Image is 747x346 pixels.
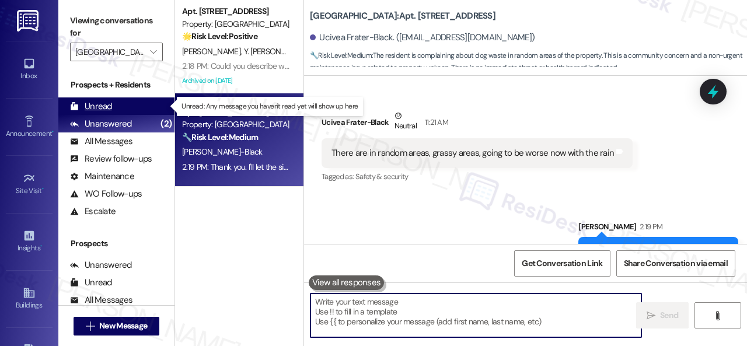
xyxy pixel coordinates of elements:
[181,74,291,88] div: Archived on [DATE]
[70,100,112,113] div: Unread
[70,153,152,165] div: Review follow-ups
[310,10,495,22] b: [GEOGRAPHIC_DATA]: Apt. [STREET_ADDRESS]
[522,257,602,270] span: Get Conversation Link
[514,250,610,277] button: Get Conversation Link
[99,320,147,332] span: New Message
[331,147,614,159] div: There are in random areas, grassy areas, going to be worse now with the rain
[182,18,290,30] div: Property: [GEOGRAPHIC_DATA]
[322,168,633,185] div: Tagged as:
[355,172,409,181] span: Safety & security
[182,162,331,172] div: 2:19 PM: Thank you. I'll let the site team know.
[182,31,257,41] strong: 🌟 Risk Level: Positive
[310,51,372,60] strong: 🔧 Risk Level: Medium
[158,115,174,133] div: (2)
[181,102,358,111] p: Unread: Any message you haven't read yet will show up here
[616,250,735,277] button: Share Conversation via email
[660,309,678,321] span: Send
[70,259,132,271] div: Unanswered
[6,283,53,314] a: Buildings
[40,242,42,250] span: •
[422,116,448,128] div: 11:21 AM
[86,321,95,331] i: 
[70,188,142,200] div: WO Follow-ups
[6,226,53,257] a: Insights •
[578,221,738,237] div: [PERSON_NAME]
[310,50,747,75] span: : The resident is complaining about dog waste in random areas of the property. This is a communit...
[70,205,116,218] div: Escalate
[6,169,53,200] a: Site Visit •
[182,132,258,142] strong: 🔧 Risk Level: Medium
[647,311,655,320] i: 
[713,311,722,320] i: 
[637,221,662,233] div: 2:19 PM
[75,43,144,61] input: All communities
[58,237,174,250] div: Prospects
[17,10,41,32] img: ResiDesk Logo
[624,257,728,270] span: Share Conversation via email
[6,54,53,85] a: Inbox
[70,170,134,183] div: Maintenance
[70,135,132,148] div: All Messages
[42,185,44,193] span: •
[70,12,163,43] label: Viewing conversations for
[244,46,309,57] span: Y. [PERSON_NAME]
[182,146,263,157] span: [PERSON_NAME]-Black
[392,110,419,134] div: Neutral
[310,32,535,44] div: Ucivea Frater-Black. ([EMAIL_ADDRESS][DOMAIN_NAME])
[74,317,160,335] button: New Message
[52,128,54,136] span: •
[182,61,480,71] div: 2:18 PM: Could you describe what improvements would make the service better for you?
[150,47,156,57] i: 
[70,118,132,130] div: Unanswered
[70,277,112,289] div: Unread
[182,5,290,18] div: Apt. [STREET_ADDRESS]
[182,118,290,131] div: Property: [GEOGRAPHIC_DATA]
[636,302,689,328] button: Send
[70,294,132,306] div: All Messages
[182,46,244,57] span: [PERSON_NAME]
[58,79,174,91] div: Prospects + Residents
[322,110,633,138] div: Ucivea Frater-Black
